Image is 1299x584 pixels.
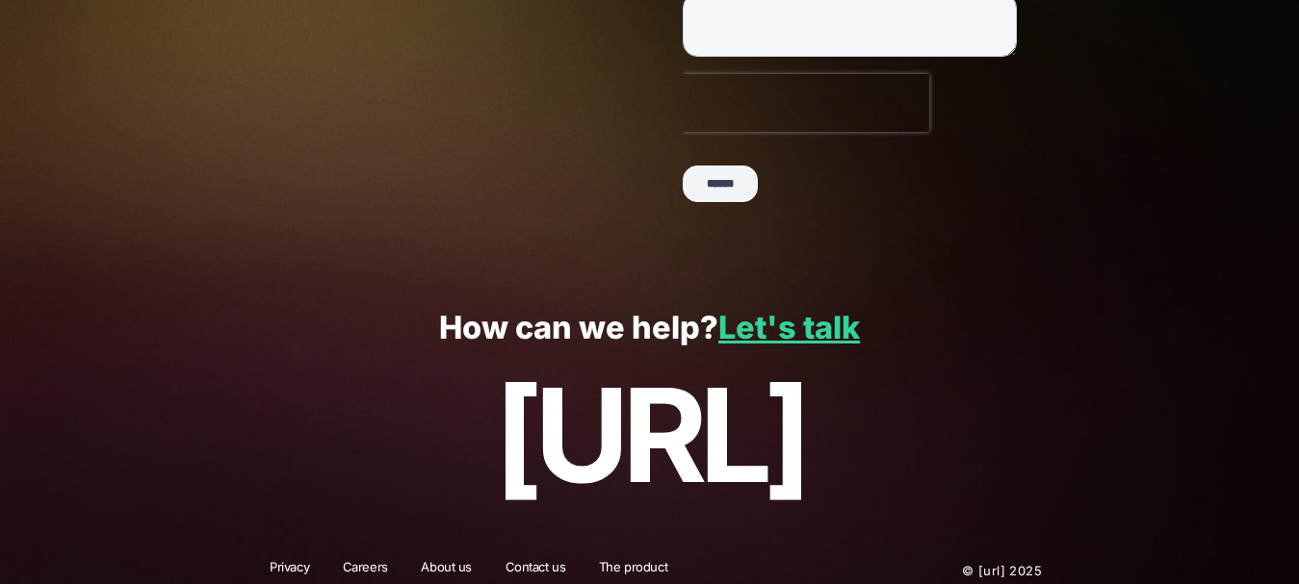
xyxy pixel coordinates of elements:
[586,558,680,583] a: The product
[257,558,322,583] a: Privacy
[408,558,484,583] a: About us
[330,558,401,583] a: Careers
[41,311,1257,346] p: How can we help?
[493,558,579,583] a: Contact us
[845,558,1042,583] p: © [URL] 2025
[41,363,1257,509] p: [URL]
[5,62,342,79] label: Please complete this required field.
[718,309,860,346] a: Let's talk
